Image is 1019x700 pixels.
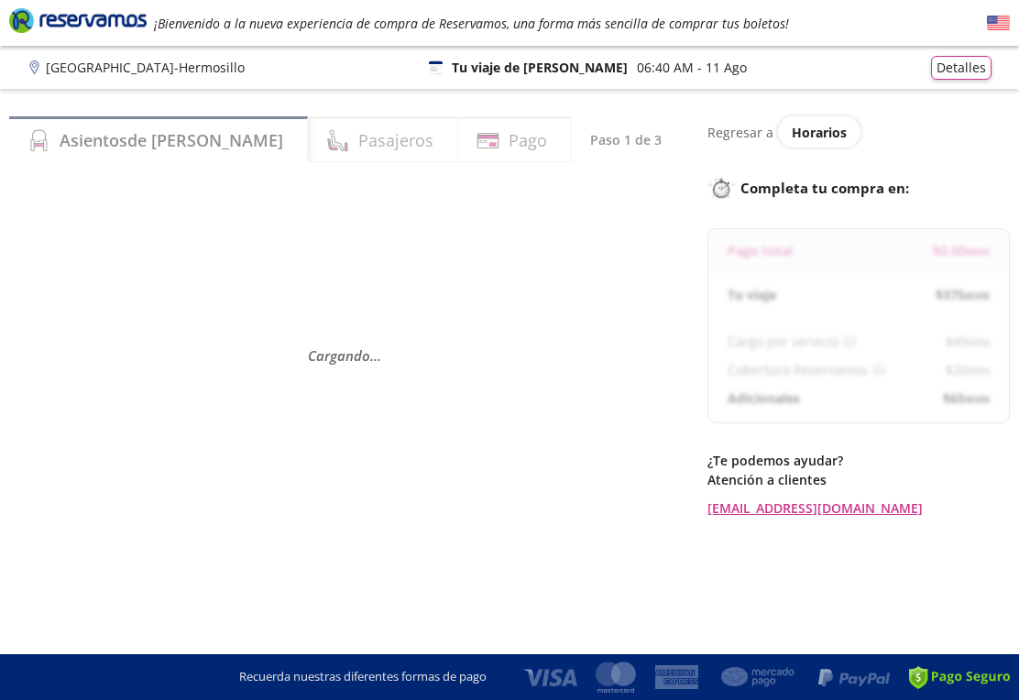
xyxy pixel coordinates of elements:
[9,6,147,39] a: Brand Logo
[987,12,1010,35] button: English
[509,128,547,153] h4: Pago
[792,124,847,141] span: Horarios
[370,346,374,365] span: .
[933,241,990,260] span: $ 0.00
[728,285,776,304] p: Tu viaje
[707,470,1010,489] p: Atención a clientes
[946,332,990,351] span: $ 45
[968,335,990,349] small: MXN
[9,6,147,34] i: Brand Logo
[707,451,1010,470] p: ¿Te podemos ayudar?
[707,116,1010,148] div: Regresar a ver horarios
[452,58,628,77] p: Tu viaje de [PERSON_NAME]
[943,388,990,408] span: $ 65
[358,128,433,153] h4: Pasajeros
[707,175,1010,201] p: Completa tu compra en :
[60,128,283,153] h4: Asientos de [PERSON_NAME]
[946,360,990,379] span: $ 20
[590,130,662,149] p: Paso 1 de 3
[931,56,992,80] button: Detalles
[968,364,990,377] small: MXN
[728,241,793,260] p: Pago total
[154,15,789,32] em: ¡Bienvenido a la nueva experiencia de compra de Reservamos, una forma más sencilla de comprar tus...
[239,668,487,686] p: Recuerda nuestras diferentes formas de pago
[308,346,381,365] em: Cargando
[965,392,990,406] small: MXN
[637,58,747,77] p: 06:40 AM - 11 Ago
[936,285,990,304] span: $ 375
[728,332,838,351] p: Cargo por servicio
[966,245,990,258] small: MXN
[707,123,773,142] p: Regresar a
[707,498,1010,518] a: [EMAIL_ADDRESS][DOMAIN_NAME]
[728,388,800,408] p: Adicionales
[965,289,990,302] small: MXN
[46,58,245,77] p: [GEOGRAPHIC_DATA] - Hermosillo
[378,346,381,365] span: .
[728,360,868,379] p: Cobertura Reservamos
[374,346,378,365] span: .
